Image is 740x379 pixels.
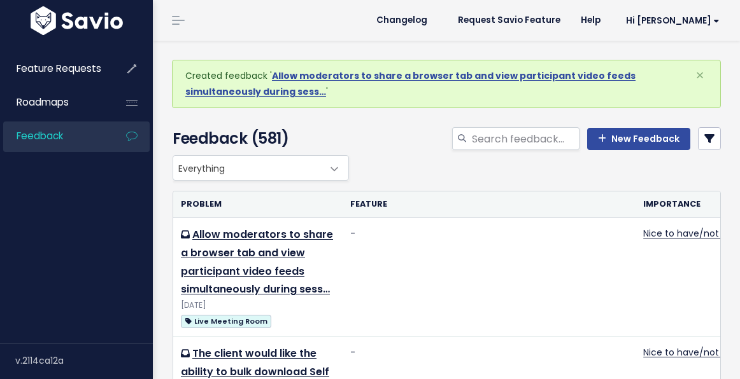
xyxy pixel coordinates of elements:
span: Hi [PERSON_NAME] [626,16,720,25]
td: - [343,218,636,337]
span: × [695,65,704,86]
span: Live Meeting Room [181,315,271,328]
th: Feature [343,191,636,217]
span: Everything [173,155,349,181]
span: Everything [173,156,323,180]
span: Roadmaps [17,95,69,109]
a: Allow moderators to share a browser tab and view participant video feeds simultaneously during sess… [181,227,333,296]
a: New Feedback [587,128,690,151]
span: Changelog [376,16,427,25]
h4: Feedback (581) [173,127,343,150]
a: Feature Requests [3,54,106,83]
img: logo-white.9d6f32f41409.svg [27,6,126,35]
span: Feature Requests [17,62,101,75]
a: Live Meeting Room [181,313,271,329]
th: Problem [173,191,343,217]
a: Hi [PERSON_NAME] [611,11,730,31]
a: Roadmaps [3,88,106,117]
div: v.2114ca12a [15,344,153,377]
input: Search feedback... [471,127,580,150]
a: Help [571,11,611,30]
div: Created feedback ' ' [172,60,721,108]
a: Feedback [3,121,106,151]
span: Feedback [17,129,63,142]
a: Allow moderators to share a browser tab and view participant video feeds simultaneously during sess… [185,69,636,98]
button: Close [683,60,717,91]
a: Request Savio Feature [448,11,571,30]
div: [DATE] [181,299,335,312]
